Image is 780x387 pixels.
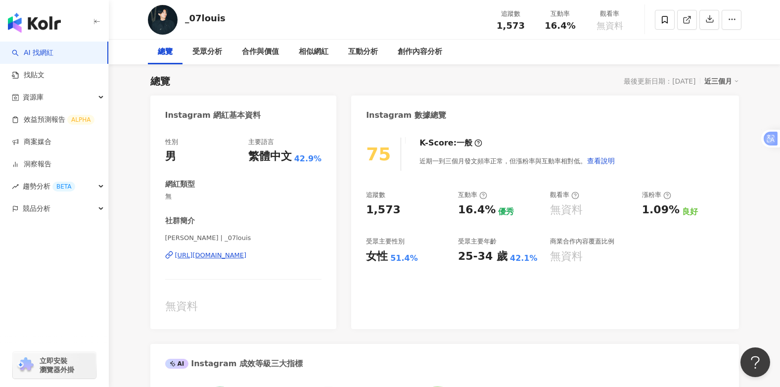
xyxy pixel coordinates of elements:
[13,352,96,379] a: chrome extension立即安裝 瀏覽器外掛
[682,206,698,217] div: 良好
[165,110,261,121] div: Instagram 網紅基本資料
[366,249,388,264] div: 女性
[492,9,530,19] div: 追蹤數
[587,157,615,165] span: 查看說明
[175,251,247,260] div: [URL][DOMAIN_NAME]
[550,191,579,199] div: 觀看率
[192,46,222,58] div: 受眾分析
[550,202,583,218] div: 無資料
[299,46,328,58] div: 相似網紅
[12,115,94,125] a: 效益預測報告ALPHA
[642,202,680,218] div: 1.09%
[348,46,378,58] div: 互動分析
[242,46,279,58] div: 合作與價值
[248,149,292,164] div: 繁體中文
[642,191,671,199] div: 漲粉率
[165,251,322,260] a: [URL][DOMAIN_NAME]
[165,234,322,242] span: [PERSON_NAME] | _07louis
[23,197,50,220] span: 競品分析
[704,75,739,88] div: 近三個月
[510,253,538,264] div: 42.1%
[458,237,497,246] div: 受眾主要年齡
[624,77,695,85] div: 最後更新日期：[DATE]
[165,358,303,369] div: Instagram 成效等級三大指標
[248,138,274,146] div: 主要語言
[457,138,472,148] div: 一般
[419,138,482,148] div: K-Score :
[398,46,442,58] div: 創作內容分析
[366,202,401,218] div: 1,573
[390,253,418,264] div: 51.4%
[12,137,51,147] a: 商案媒合
[12,183,19,190] span: rise
[596,21,623,31] span: 無資料
[165,359,189,369] div: AI
[165,149,176,164] div: 男
[23,86,44,108] span: 資源庫
[294,153,322,164] span: 42.9%
[366,144,391,164] div: 75
[458,202,496,218] div: 16.4%
[165,216,195,226] div: 社群簡介
[165,179,195,190] div: 網紅類型
[458,249,507,264] div: 25-34 歲
[52,182,75,192] div: BETA
[23,175,75,197] span: 趨勢分析
[550,249,583,264] div: 無資料
[150,74,170,88] div: 總覽
[165,299,322,314] div: 無資料
[498,206,514,217] div: 優秀
[185,12,226,24] div: _07louis
[366,110,446,121] div: Instagram 數據總覽
[458,191,487,199] div: 互動率
[12,48,53,58] a: searchAI 找網紅
[8,13,61,33] img: logo
[165,192,322,201] span: 無
[587,151,615,171] button: 查看說明
[148,5,178,35] img: KOL Avatar
[542,9,579,19] div: 互動率
[366,237,405,246] div: 受眾主要性別
[419,151,615,171] div: 近期一到三個月發文頻率正常，但漲粉率與互動率相對低。
[550,237,614,246] div: 商業合作內容覆蓋比例
[165,138,178,146] div: 性別
[40,356,74,374] span: 立即安裝 瀏覽器外掛
[16,357,35,373] img: chrome extension
[366,191,385,199] div: 追蹤數
[497,20,525,31] span: 1,573
[740,347,770,377] iframe: Help Scout Beacon - Open
[591,9,629,19] div: 觀看率
[158,46,173,58] div: 總覽
[12,70,45,80] a: 找貼文
[545,21,575,31] span: 16.4%
[12,159,51,169] a: 洞察報告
